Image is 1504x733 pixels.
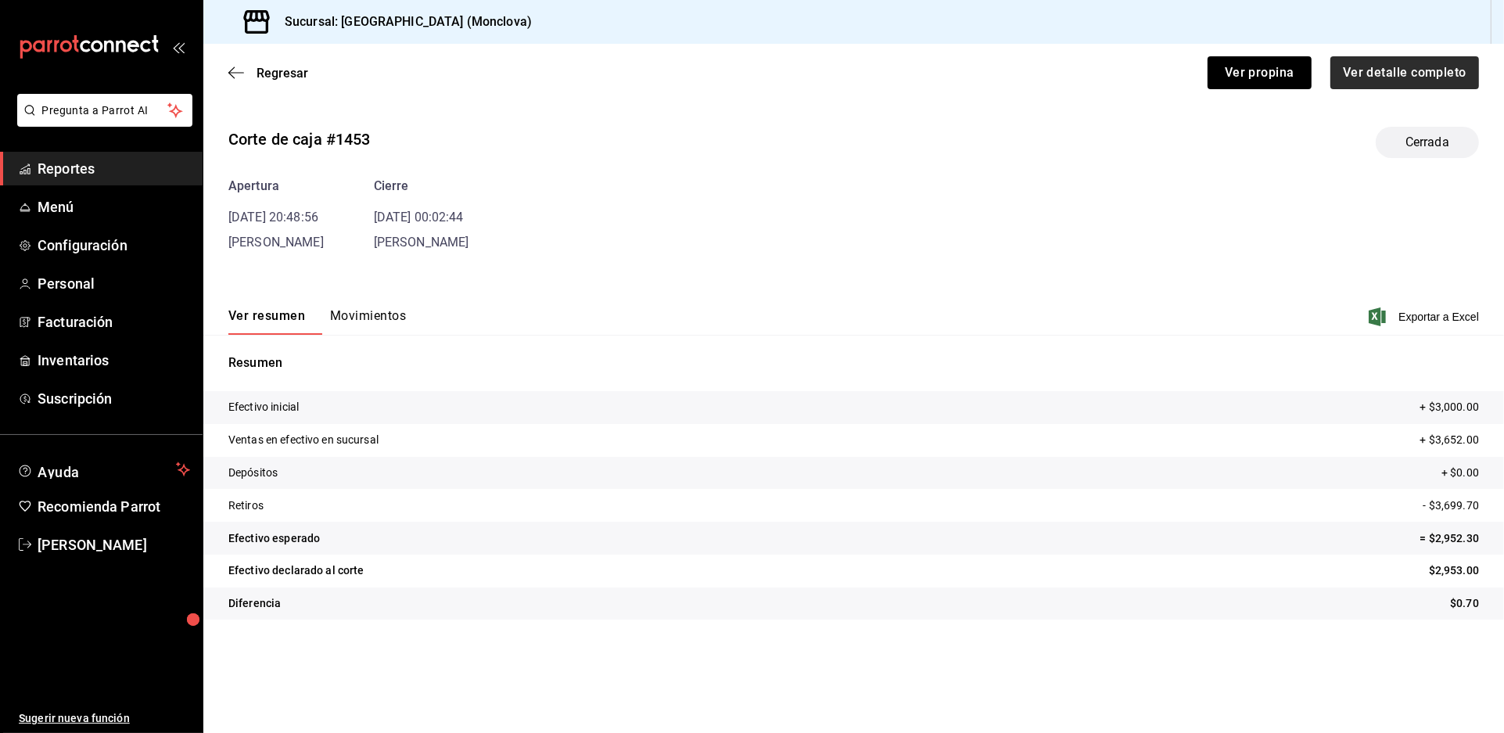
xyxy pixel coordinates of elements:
[17,94,192,127] button: Pregunta a Parrot AI
[38,273,190,294] span: Personal
[1450,595,1479,612] p: $0.70
[38,158,190,179] span: Reportes
[374,210,464,225] time: [DATE] 00:02:44
[38,534,190,555] span: [PERSON_NAME]
[1372,307,1479,326] button: Exportar a Excel
[1420,432,1479,448] p: + $3,652.00
[1420,399,1479,415] p: + $3,000.00
[1420,530,1479,547] p: = $2,952.30
[228,235,324,250] span: [PERSON_NAME]
[257,66,308,81] span: Regresar
[228,465,278,481] p: Depósitos
[228,308,305,335] button: Ver resumen
[38,196,190,217] span: Menú
[272,13,532,31] h3: Sucursal: [GEOGRAPHIC_DATA] (Monclova)
[330,308,406,335] button: Movimientos
[38,350,190,371] span: Inventarios
[1423,498,1479,514] p: - $3,699.70
[228,562,364,579] p: Efectivo declarado al corte
[38,496,190,517] span: Recomienda Parrot
[172,41,185,53] button: open_drawer_menu
[1208,56,1312,89] button: Ver propina
[228,595,281,612] p: Diferencia
[1441,465,1479,481] p: + $0.00
[228,354,1479,372] p: Resumen
[1330,56,1479,89] button: Ver detalle completo
[228,530,320,547] p: Efectivo esperado
[228,432,379,448] p: Ventas en efectivo en sucursal
[1396,133,1459,152] span: Cerrada
[42,102,168,119] span: Pregunta a Parrot AI
[38,460,170,479] span: Ayuda
[1429,562,1479,579] p: $2,953.00
[38,235,190,256] span: Configuración
[228,128,371,151] div: Corte de caja #1453
[11,113,192,130] a: Pregunta a Parrot AI
[228,66,308,81] button: Regresar
[19,710,190,727] span: Sugerir nueva función
[228,399,299,415] p: Efectivo inicial
[374,235,469,250] span: [PERSON_NAME]
[228,210,318,225] time: [DATE] 20:48:56
[38,388,190,409] span: Suscripción
[228,498,264,514] p: Retiros
[228,308,406,335] div: navigation tabs
[374,177,469,196] div: Cierre
[228,177,324,196] div: Apertura
[38,311,190,332] span: Facturación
